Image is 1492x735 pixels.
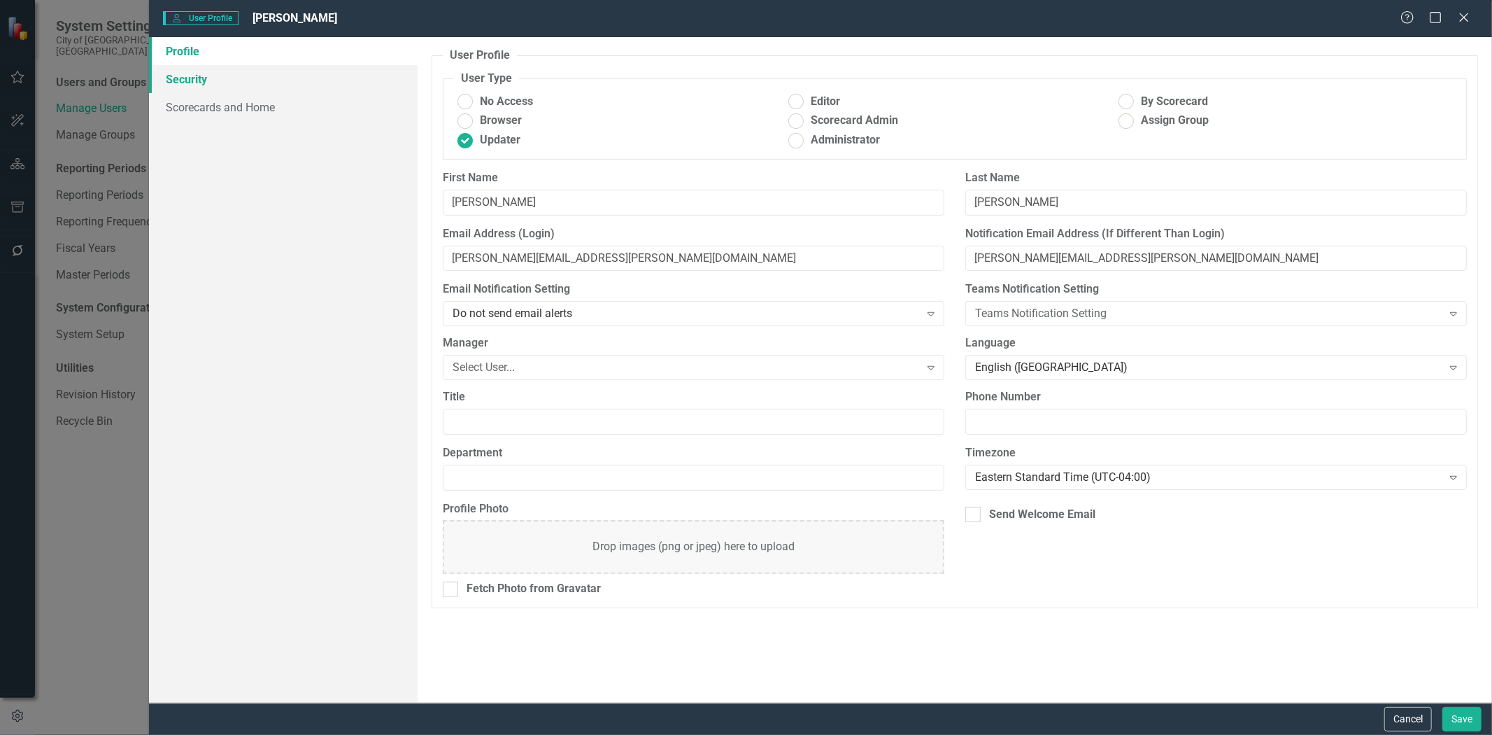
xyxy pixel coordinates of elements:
button: Save [1442,707,1482,731]
div: Do not send email alerts [453,306,919,322]
label: Notification Email Address (If Different Than Login) [965,226,1467,242]
label: First Name [443,170,944,186]
span: Browser [480,113,522,129]
a: Security [149,65,418,93]
label: Email Address (Login) [443,226,944,242]
div: English ([GEOGRAPHIC_DATA]) [975,360,1442,376]
div: Eastern Standard Time (UTC-04:00) [975,469,1442,485]
span: Assign Group [1141,113,1209,129]
div: Select User... [453,360,919,376]
label: Last Name [965,170,1467,186]
button: Cancel [1384,707,1432,731]
span: Editor [811,94,840,110]
span: [PERSON_NAME] [253,11,337,24]
label: Phone Number [965,389,1467,405]
label: Department [443,445,944,461]
label: Teams Notification Setting [965,281,1467,297]
label: Language [965,335,1467,351]
label: Title [443,389,944,405]
span: User Profile [163,11,238,25]
label: Manager [443,335,944,351]
div: Fetch Photo from Gravatar [467,581,601,597]
a: Profile [149,37,418,65]
legend: User Profile [443,48,517,64]
span: Scorecard Admin [811,113,898,129]
a: Scorecards and Home [149,93,418,121]
div: Teams Notification Setting [975,306,1442,322]
span: Administrator [811,132,880,148]
label: Email Notification Setting [443,281,944,297]
span: Updater [480,132,520,148]
label: Timezone [965,445,1467,461]
span: No Access [480,94,533,110]
legend: User Type [454,71,519,87]
div: Drop images (png or jpeg) here to upload [592,539,795,555]
span: By Scorecard [1141,94,1208,110]
label: Profile Photo [443,501,944,517]
div: Send Welcome Email [989,507,1095,523]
